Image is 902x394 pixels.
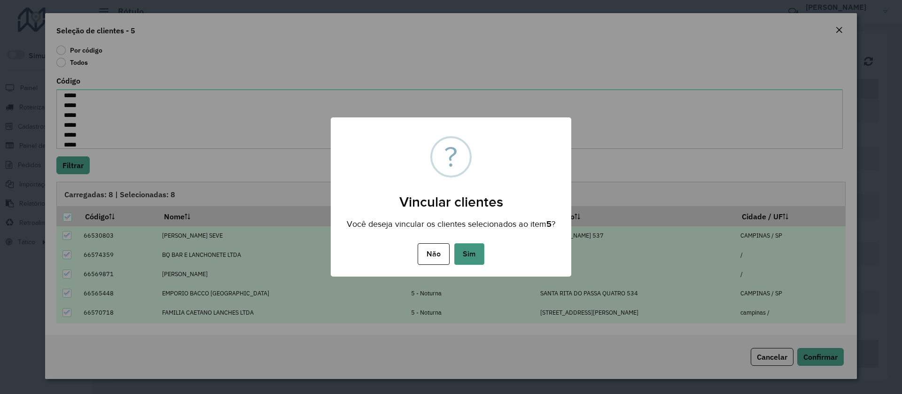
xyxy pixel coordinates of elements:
[331,210,571,232] div: Você deseja vincular os clientes selecionados ao item ?
[418,243,449,265] button: Não
[546,219,552,229] strong: 5
[331,182,571,210] h2: Vincular clientes
[444,138,458,176] div: ?
[454,243,484,265] button: Sim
